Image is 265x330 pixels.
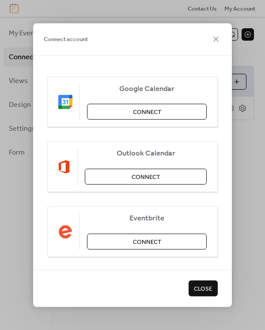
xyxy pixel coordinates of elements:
[85,169,207,185] button: Connect
[132,173,160,182] span: Connect
[58,95,72,109] img: google
[44,35,88,44] span: Connect account
[87,84,207,93] span: Google Calendar
[85,149,207,158] span: Outlook Calendar
[87,104,207,120] button: Connect
[87,214,207,223] span: Eventbrite
[189,280,218,296] button: Close
[87,233,207,249] button: Connect
[58,160,70,174] img: outlook
[133,237,161,246] span: Connect
[58,224,72,239] img: eventbrite
[194,284,212,293] span: Close
[133,108,161,117] span: Connect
